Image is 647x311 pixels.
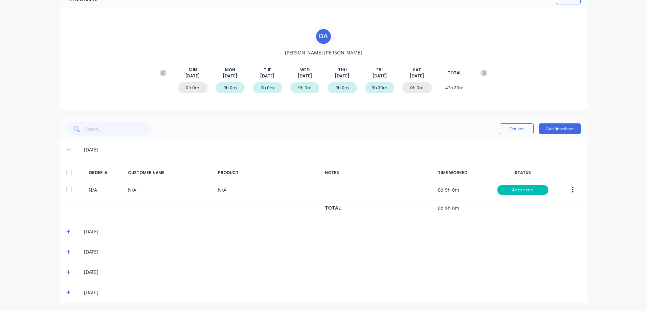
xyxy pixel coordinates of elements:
[494,170,552,176] div: STATUS
[376,67,383,73] span: FRI
[188,67,197,73] span: SUN
[497,185,549,195] button: Approved
[223,73,237,79] span: [DATE]
[325,170,432,176] div: NOTES
[185,73,200,79] span: [DATE]
[338,67,347,73] span: THU
[365,82,395,93] div: 6h 30m
[373,73,387,79] span: [DATE]
[84,268,581,276] div: [DATE]
[335,73,349,79] span: [DATE]
[328,82,357,93] div: 9h 0m
[84,248,581,256] div: [DATE]
[264,67,271,73] span: TUE
[290,82,320,93] div: 9h 0m
[298,73,312,79] span: [DATE]
[300,67,310,73] span: WED
[539,123,581,134] button: Add timesheet
[402,82,432,93] div: 0h 0m
[285,49,362,56] span: [PERSON_NAME] [PERSON_NAME]
[84,146,581,153] div: [DATE]
[84,228,581,235] div: [DATE]
[440,82,469,93] div: 42h 30m
[216,82,245,93] div: 9h 0m
[448,70,461,76] span: TOTAL
[260,73,274,79] span: [DATE]
[218,170,319,176] div: PRODUCT
[500,123,534,134] button: Options
[178,82,207,93] div: 0h 0m
[253,82,282,93] div: 9h 0m
[438,170,489,176] div: TIME WORKED
[84,289,581,296] div: [DATE]
[315,28,332,45] div: D A
[128,170,213,176] div: CUSTOMER NAME
[85,122,151,136] input: Search...
[89,170,122,176] div: ORDER #
[410,73,424,79] span: [DATE]
[413,67,421,73] span: SAT
[225,67,235,73] span: MON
